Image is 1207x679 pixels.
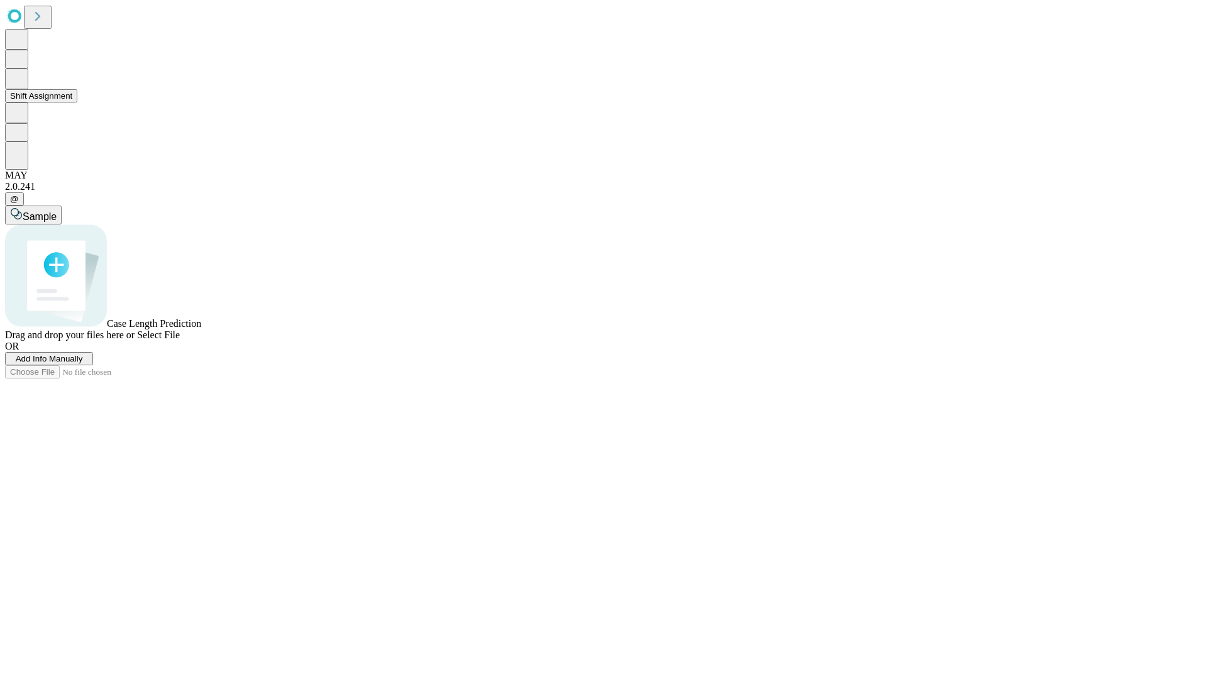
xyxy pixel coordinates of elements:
[5,181,1202,192] div: 2.0.241
[5,170,1202,181] div: MAY
[23,211,57,222] span: Sample
[5,192,24,206] button: @
[5,341,19,351] span: OR
[5,329,135,340] span: Drag and drop your files here or
[16,354,83,363] span: Add Info Manually
[10,194,19,204] span: @
[107,318,201,329] span: Case Length Prediction
[5,352,93,365] button: Add Info Manually
[137,329,180,340] span: Select File
[5,89,77,102] button: Shift Assignment
[5,206,62,224] button: Sample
